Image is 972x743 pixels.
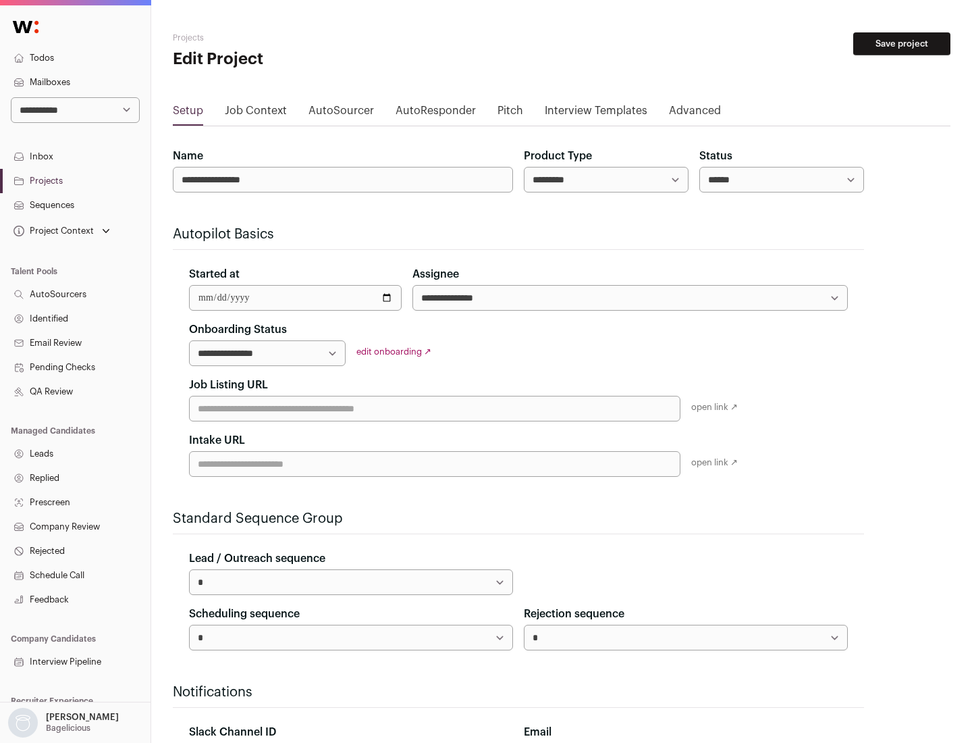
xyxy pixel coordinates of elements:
[173,148,203,164] label: Name
[173,32,432,43] h2: Projects
[189,266,240,282] label: Started at
[5,14,46,41] img: Wellfound
[8,708,38,738] img: nopic.png
[356,347,431,356] a: edit onboarding ↗
[412,266,459,282] label: Assignee
[189,606,300,622] label: Scheduling sequence
[189,377,268,393] label: Job Listing URL
[173,49,432,70] h1: Edit Project
[497,103,523,124] a: Pitch
[524,724,848,740] div: Email
[46,723,90,734] p: Bagelicious
[173,509,864,528] h2: Standard Sequence Group
[189,724,276,740] label: Slack Channel ID
[46,712,119,723] p: [PERSON_NAME]
[853,32,950,55] button: Save project
[308,103,374,124] a: AutoSourcer
[173,103,203,124] a: Setup
[11,226,94,236] div: Project Context
[524,606,624,622] label: Rejection sequence
[173,225,864,244] h2: Autopilot Basics
[189,432,245,449] label: Intake URL
[669,103,721,124] a: Advanced
[545,103,647,124] a: Interview Templates
[396,103,476,124] a: AutoResponder
[173,683,864,702] h2: Notifications
[189,550,325,567] label: Lead / Outreach sequence
[5,708,122,738] button: Open dropdown
[524,148,592,164] label: Product Type
[11,222,113,240] button: Open dropdown
[225,103,287,124] a: Job Context
[189,322,287,338] label: Onboarding Status
[699,148,732,164] label: Status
